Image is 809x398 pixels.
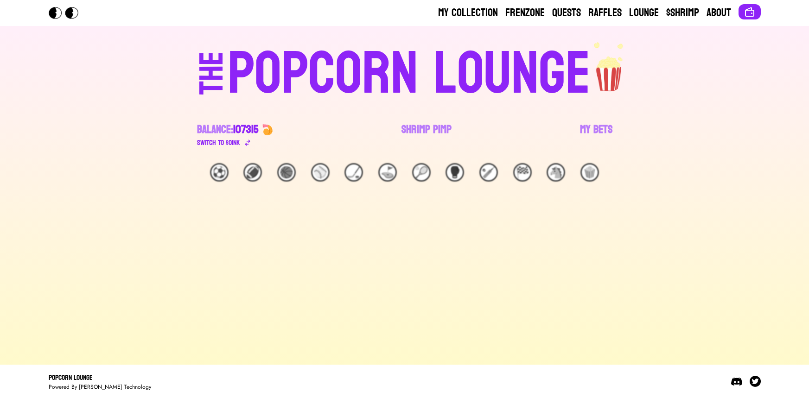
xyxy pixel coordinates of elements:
[513,163,532,182] div: 🏁
[49,372,151,383] div: Popcorn Lounge
[197,137,240,148] div: Switch to $ OINK
[262,124,273,135] img: 🍤
[49,383,151,391] div: Powered By [PERSON_NAME] Technology
[412,163,431,182] div: 🎾
[479,163,498,182] div: 🏏
[591,41,629,93] img: popcorn
[446,163,464,182] div: 🥊
[547,163,565,182] div: 🐴
[228,44,591,104] div: POPCORN LOUNGE
[438,6,498,20] a: My Collection
[666,6,699,20] a: $Shrimp
[233,120,258,139] span: 107315
[505,6,545,20] a: Frenzone
[243,163,262,182] div: 🏈
[731,376,742,387] img: Discord
[49,7,86,19] img: Popcorn
[401,122,452,148] a: Shrimp Pimp
[277,163,296,182] div: 🏀
[552,6,581,20] a: Quests
[195,51,228,113] div: THE
[707,6,731,20] a: About
[629,6,659,20] a: Lounge
[197,122,258,137] div: Balance:
[311,163,330,182] div: ⚾️
[344,163,363,182] div: 🏒
[588,6,622,20] a: Raffles
[750,376,761,387] img: Twitter
[119,41,690,104] a: THEPOPCORN LOUNGEpopcorn
[580,163,599,182] div: 🍿
[210,163,229,182] div: ⚽️
[580,122,612,148] a: My Bets
[744,6,755,18] img: Connect wallet
[378,163,397,182] div: ⛳️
